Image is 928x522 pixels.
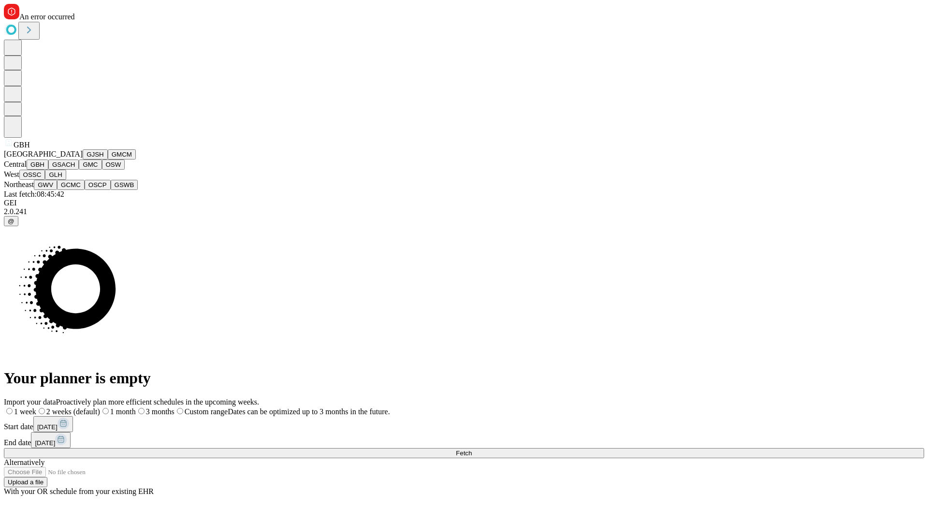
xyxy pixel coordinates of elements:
button: GMCM [108,149,136,159]
span: 1 week [14,407,36,416]
button: [DATE] [33,416,73,432]
span: Dates can be optimized up to 3 months in the future. [228,407,390,416]
span: Proactively plan more efficient schedules in the upcoming weeks. [56,398,259,406]
span: With your OR schedule from your existing EHR [4,487,154,495]
button: GBH [27,159,48,170]
span: Alternatively [4,458,44,466]
h1: Your planner is empty [4,369,924,387]
span: Import your data [4,398,56,406]
span: Custom range [185,407,228,416]
div: Start date [4,416,924,432]
button: [DATE] [31,432,71,448]
span: 2 weeks (default) [46,407,100,416]
button: OSW [102,159,125,170]
button: GCMC [57,180,85,190]
div: 2.0.241 [4,207,924,216]
span: Fetch [456,449,472,457]
button: GLH [45,170,66,180]
button: OSSC [19,170,45,180]
span: 1 month [110,407,136,416]
span: Central [4,160,27,168]
button: GJSH [83,149,108,159]
input: 1 month [102,408,109,414]
div: GEI [4,199,924,207]
input: Custom rangeDates can be optimized up to 3 months in the future. [177,408,183,414]
input: 2 weeks (default) [39,408,45,414]
button: @ [4,216,18,226]
span: West [4,170,19,178]
span: [DATE] [35,439,55,447]
span: GBH [14,141,30,149]
button: OSCP [85,180,111,190]
span: Last fetch: 08:45:42 [4,190,64,198]
button: GSACH [48,159,79,170]
button: GWV [34,180,57,190]
input: 3 months [138,408,145,414]
span: [DATE] [37,423,58,431]
button: GSWB [111,180,138,190]
button: Upload a file [4,477,47,487]
span: 3 months [146,407,174,416]
span: An error occurred [19,13,75,21]
input: 1 week [6,408,13,414]
span: Northeast [4,180,34,188]
div: End date [4,432,924,448]
span: [GEOGRAPHIC_DATA] [4,150,83,158]
button: GMC [79,159,101,170]
button: Fetch [4,448,924,458]
span: @ [8,217,14,225]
